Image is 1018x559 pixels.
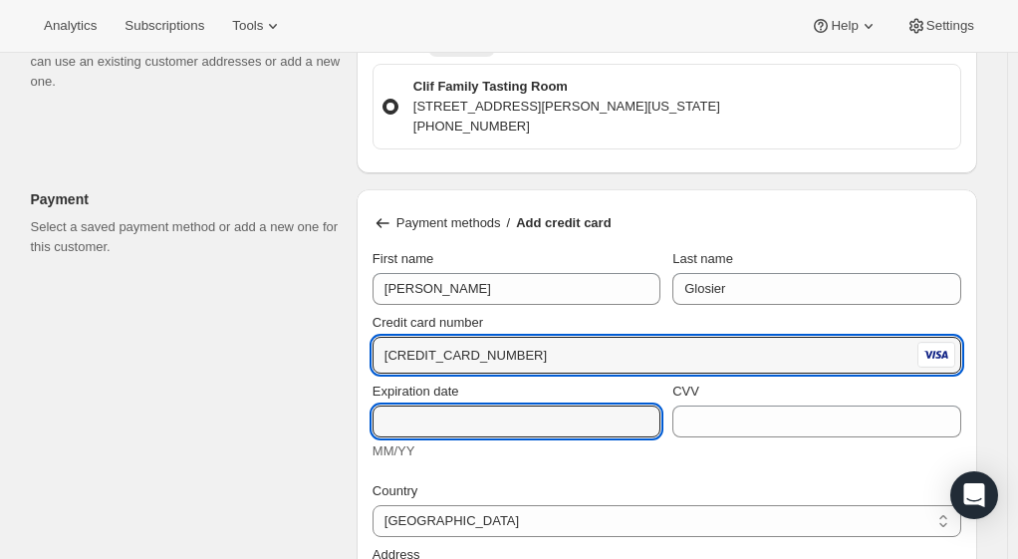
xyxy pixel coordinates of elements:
[831,18,858,34] span: Help
[373,315,483,330] span: Credit card number
[373,483,418,498] span: Country
[672,251,733,266] span: Last name
[799,12,890,40] button: Help
[373,251,433,266] span: First name
[413,77,720,97] p: Clif Family Tasting Room
[113,12,216,40] button: Subscriptions
[516,213,611,233] p: Add credit card
[373,213,961,233] div: /
[220,12,295,40] button: Tools
[894,12,986,40] button: Settings
[396,213,501,233] p: Payment methods
[413,97,720,117] p: [STREET_ADDRESS][PERSON_NAME][US_STATE]
[125,18,204,34] span: Subscriptions
[44,18,97,34] span: Analytics
[32,12,109,40] button: Analytics
[672,384,699,399] span: CVV
[373,384,459,399] span: Expiration date
[413,117,720,137] p: [PHONE_NUMBER]
[31,32,341,92] p: Choose a shipping address or pickup location. You can use an existing customer addresses or add a...
[31,217,341,257] p: Select a saved payment method or add a new one for this customer.
[950,471,998,519] div: Open Intercom Messenger
[373,443,415,458] span: MM/YY
[232,18,263,34] span: Tools
[926,18,974,34] span: Settings
[31,189,341,209] p: Payment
